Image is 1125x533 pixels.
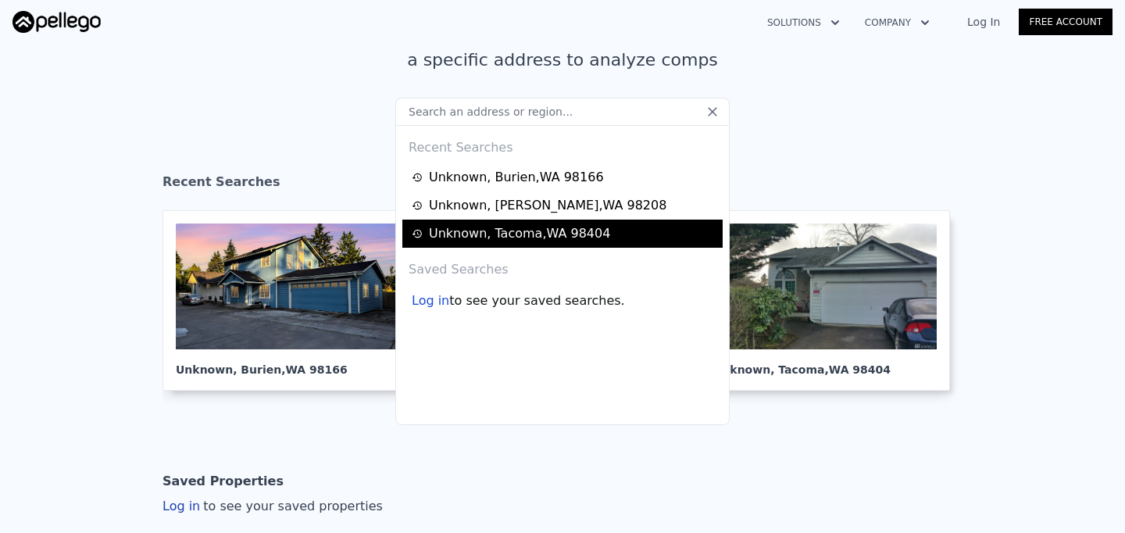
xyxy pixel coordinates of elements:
div: Saved Searches [402,248,723,285]
div: Unknown , Burien , WA 98166 [429,168,604,187]
a: Unknown, Burien,WA 98166 [162,210,425,391]
a: Unknown, Burien,WA 98166 [412,168,718,187]
div: Recent Searches [162,160,962,210]
div: Unknown , Burien [176,349,399,377]
div: Log in [162,497,383,516]
div: Log in [412,292,449,310]
span: to see your saved searches. [449,292,624,310]
input: Search an address or region... [395,98,730,126]
div: Unknown , [PERSON_NAME] , WA 98208 [429,196,666,215]
span: , WA 98404 [825,363,891,376]
button: Solutions [755,9,852,37]
div: Recent Searches [402,126,723,163]
a: Unknown, Tacoma,WA 98404 [700,210,962,391]
div: Saved Properties [162,466,284,497]
a: Free Account [1019,9,1112,35]
a: Log In [948,14,1019,30]
button: Company [852,9,942,37]
a: Unknown, [PERSON_NAME],WA 98208 [412,196,718,215]
img: Pellego [12,11,101,33]
span: , WA 98166 [281,363,348,376]
div: Unknown , Tacoma , WA 98404 [429,224,610,243]
div: Search a region to find deals or look up a specific address to analyze comps [387,21,737,73]
a: Unknown, Tacoma,WA 98404 [412,224,718,243]
div: Unknown , Tacoma [713,349,937,377]
span: to see your saved properties [200,499,383,513]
